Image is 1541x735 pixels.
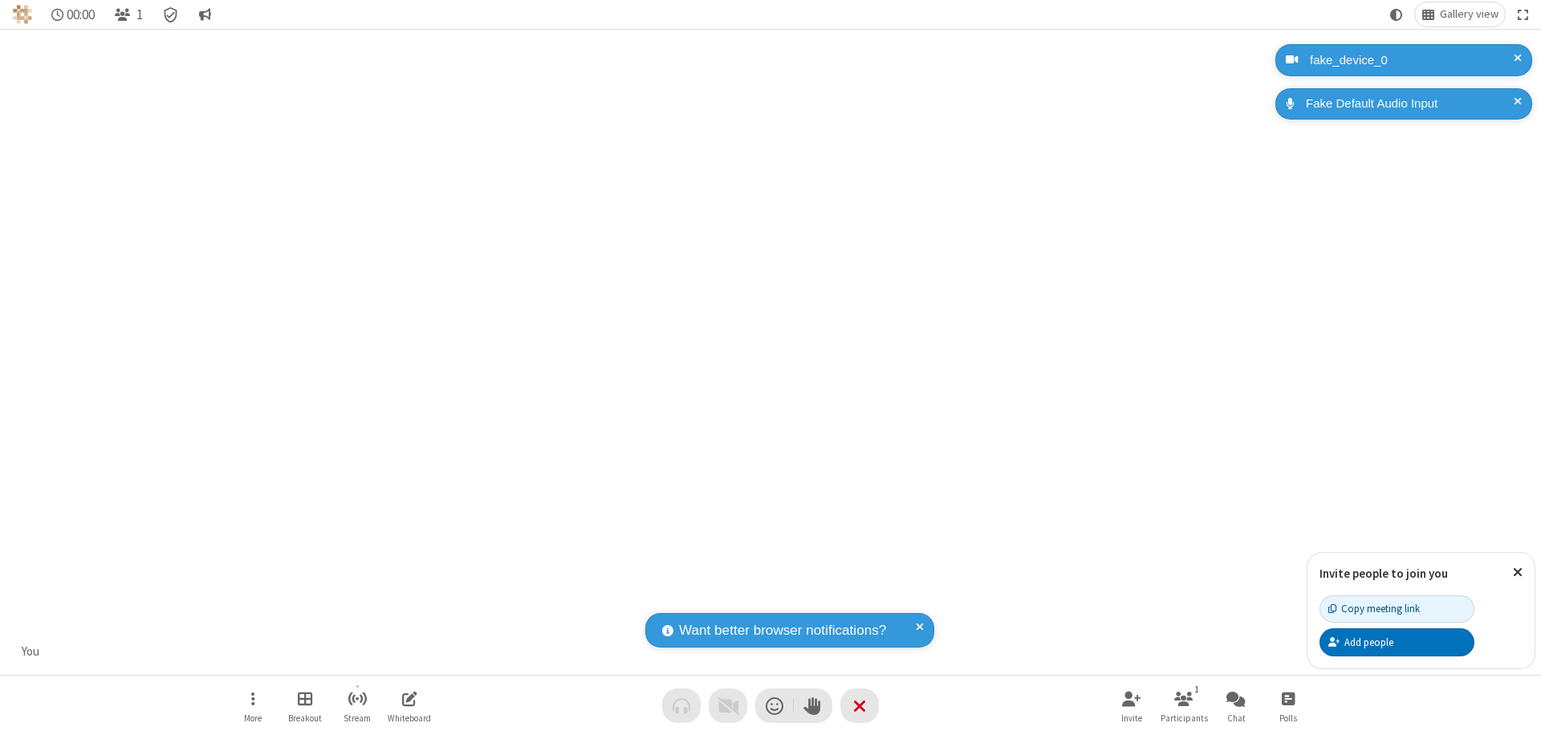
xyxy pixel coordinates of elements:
[1440,8,1498,21] span: Gallery view
[45,2,102,26] div: Timer
[192,2,218,26] button: Conversation
[709,688,747,723] button: Video
[16,643,46,661] div: You
[1264,683,1312,729] button: Open poll
[1511,2,1535,26] button: Fullscreen
[1319,566,1448,581] label: Invite people to join you
[662,688,701,723] button: Audio problem - check your Internet connection or call by phone
[1328,601,1420,616] div: Copy meeting link
[244,713,262,723] span: More
[13,5,32,24] img: QA Selenium DO NOT DELETE OR CHANGE
[1300,95,1520,113] div: Fake Default Audio Input
[67,7,95,22] span: 00:00
[1212,683,1260,729] button: Open chat
[344,713,371,723] span: Stream
[156,2,186,26] div: Meeting details Encryption enabled
[755,688,794,723] button: Send a reaction
[1319,595,1474,623] button: Copy meeting link
[1384,2,1409,26] button: Using system theme
[1415,2,1505,26] button: Change layout
[1319,628,1474,656] button: Add people
[281,683,329,729] button: Manage Breakout Rooms
[1190,682,1204,696] div: 1
[1160,683,1208,729] button: Open participant list
[229,683,277,729] button: Open menu
[385,683,433,729] button: Open shared whiteboard
[794,688,832,723] button: Raise hand
[1279,713,1297,723] span: Polls
[1161,713,1208,723] span: Participants
[1108,683,1156,729] button: Invite participants (⌘+Shift+I)
[1227,713,1246,723] span: Chat
[333,683,381,729] button: Start streaming
[388,713,431,723] span: Whiteboard
[108,2,149,26] button: Open participant list
[1501,553,1535,592] button: Close popover
[1304,51,1520,70] div: fake_device_0
[136,7,143,22] span: 1
[679,620,886,641] span: Want better browser notifications?
[840,688,879,723] button: End or leave meeting
[1121,713,1142,723] span: Invite
[288,713,322,723] span: Breakout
